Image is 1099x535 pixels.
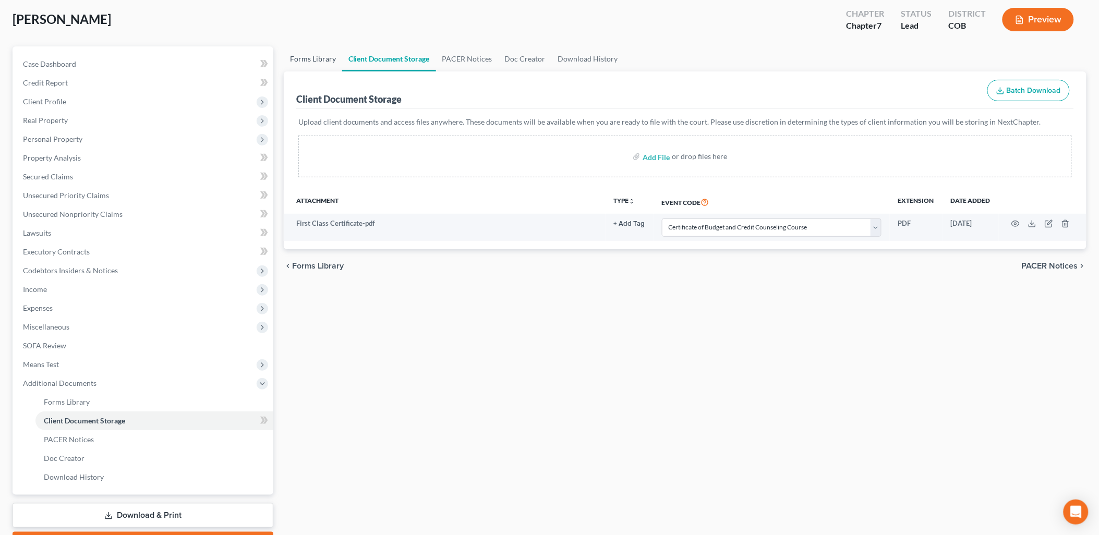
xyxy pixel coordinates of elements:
[15,149,273,167] a: Property Analysis
[284,262,344,270] button: chevron_left Forms Library
[23,247,90,256] span: Executory Contracts
[23,360,59,369] span: Means Test
[1003,8,1074,31] button: Preview
[298,117,1072,127] p: Upload client documents and access files anywhere. These documents will be available when you are...
[35,393,273,411] a: Forms Library
[987,80,1070,102] button: Batch Download
[15,336,273,355] a: SOFA Review
[44,435,94,444] span: PACER Notices
[284,214,606,241] td: First Class Certificate-pdf
[15,224,273,242] a: Lawsuits
[15,167,273,186] a: Secured Claims
[654,190,890,214] th: Event Code
[23,135,82,143] span: Personal Property
[436,46,499,71] a: PACER Notices
[499,46,552,71] a: Doc Creator
[35,411,273,430] a: Client Document Storage
[1022,262,1078,270] span: PACER Notices
[23,153,81,162] span: Property Analysis
[284,262,292,270] i: chevron_left
[15,55,273,74] a: Case Dashboard
[292,262,344,270] span: Forms Library
[284,46,342,71] a: Forms Library
[1022,262,1086,270] button: PACER Notices chevron_right
[23,210,123,218] span: Unsecured Nonpriority Claims
[23,59,76,68] span: Case Dashboard
[877,20,881,30] span: 7
[948,20,986,32] div: COB
[672,151,727,162] div: or drop files here
[943,190,999,214] th: Date added
[342,46,436,71] a: Client Document Storage
[846,20,884,32] div: Chapter
[901,20,932,32] div: Lead
[1064,500,1089,525] div: Open Intercom Messenger
[15,242,273,261] a: Executory Contracts
[15,205,273,224] a: Unsecured Nonpriority Claims
[614,218,645,228] a: + Add Tag
[846,8,884,20] div: Chapter
[948,8,986,20] div: District
[614,198,635,204] button: TYPEunfold_more
[23,97,66,106] span: Client Profile
[23,116,68,125] span: Real Property
[44,454,84,463] span: Doc Creator
[35,468,273,487] a: Download History
[23,341,66,350] span: SOFA Review
[23,228,51,237] span: Lawsuits
[35,449,273,468] a: Doc Creator
[614,221,645,227] button: + Add Tag
[23,78,68,87] span: Credit Report
[44,397,90,406] span: Forms Library
[23,191,109,200] span: Unsecured Priority Claims
[890,190,943,214] th: Extension
[23,322,69,331] span: Miscellaneous
[23,379,96,387] span: Additional Documents
[15,186,273,205] a: Unsecured Priority Claims
[1078,262,1086,270] i: chevron_right
[35,430,273,449] a: PACER Notices
[13,11,111,27] span: [PERSON_NAME]
[44,416,125,425] span: Client Document Storage
[13,503,273,528] a: Download & Print
[901,8,932,20] div: Status
[23,303,53,312] span: Expenses
[284,190,606,214] th: Attachment
[23,172,73,181] span: Secured Claims
[943,214,999,241] td: [DATE]
[552,46,624,71] a: Download History
[629,198,635,204] i: unfold_more
[23,285,47,294] span: Income
[296,93,402,105] div: Client Document Storage
[1007,86,1061,95] span: Batch Download
[23,266,118,275] span: Codebtors Insiders & Notices
[890,214,943,241] td: PDF
[44,472,104,481] span: Download History
[15,74,273,92] a: Credit Report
